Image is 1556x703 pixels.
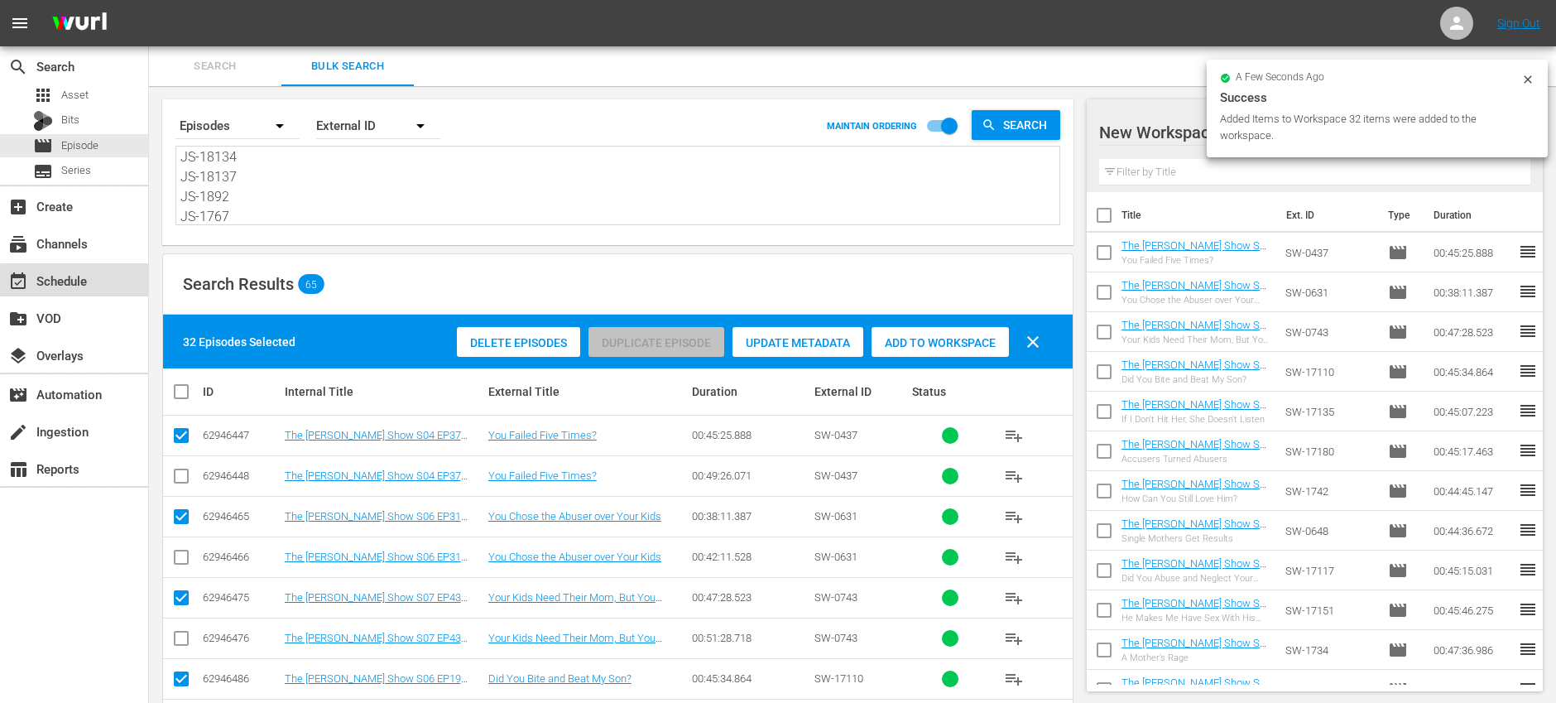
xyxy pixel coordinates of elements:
div: External Title [488,385,687,398]
a: You Chose the Abuser over Your Kids [488,510,661,522]
span: Episode [1388,600,1408,620]
div: 62946447 [203,429,280,441]
a: The [PERSON_NAME] Show S06 EP48 (8min) [1121,518,1271,542]
div: Did You Abuse and Neglect Your Kids? [1121,573,1272,584]
a: The [PERSON_NAME] Show S6 EP132 (8min) [1121,597,1266,622]
td: 00:45:46.275 [1427,590,1518,630]
button: Update Metadata [732,327,863,357]
td: SW-17117 [1279,551,1381,590]
td: 00:45:25.888 [1427,233,1518,272]
td: 00:38:11.387 [1427,272,1518,312]
div: He Makes Me Have Sex With His Friends [1121,613,1272,624]
div: Status [912,385,989,398]
div: 32 Episodes Selected [183,334,295,350]
span: reorder [1518,242,1538,262]
span: playlist_add [1004,547,1024,567]
a: The [PERSON_NAME] Show S3 EP46 (8min) [1121,677,1266,701]
div: New Workspace [DATE] 00:46:54 GMT+0000 [1099,109,1513,156]
span: playlist_add [1004,588,1024,608]
div: 62946465 [203,510,280,522]
th: Duration [1424,192,1523,238]
span: Duplicate Episode [588,336,724,349]
button: playlist_add [994,416,1034,455]
span: reorder [1518,560,1538,580]
div: ID [203,385,280,398]
span: Automation [8,385,28,405]
span: Episode [1388,680,1408,700]
span: playlist_add [1004,628,1024,648]
a: The [PERSON_NAME] Show S06 EP19 (8min) [285,672,468,697]
th: Ext. ID [1276,192,1378,238]
a: The [PERSON_NAME] Show S06 EP31 (8min) [1121,279,1271,304]
span: Series [33,161,53,181]
a: The [PERSON_NAME] Show S07 EP43 (8min) [1121,319,1271,344]
button: playlist_add [994,619,1034,658]
span: SW-0631 [814,510,857,522]
span: Overlays [8,346,28,366]
td: 00:45:17.463 [1427,431,1518,471]
span: Asset [33,85,53,105]
a: The [PERSON_NAME] Show S06 EP31 (8min) [285,510,468,535]
td: 00:45:34.864 [1427,352,1518,392]
span: SW-0437 [814,469,857,482]
div: 00:45:34.864 [692,672,809,685]
button: playlist_add [994,456,1034,496]
span: Schedule [8,272,28,291]
span: SW-0743 [814,591,857,604]
button: playlist_add [994,659,1034,699]
td: SW-0437 [1279,233,1381,272]
span: reorder [1518,599,1538,619]
span: Episode [33,136,53,156]
span: Bits [61,112,79,128]
div: 00:42:11.528 [692,551,809,563]
span: Create [8,197,28,217]
button: clear [1013,322,1053,362]
span: reorder [1518,520,1538,540]
span: Delete Episodes [457,336,580,349]
div: 62946448 [203,469,280,482]
span: Episode [1388,481,1408,501]
a: The [PERSON_NAME] Show S06 EP19 (8min) [1121,359,1271,383]
a: Your Kids Need Their Mom, But You Chose Him [488,591,662,616]
span: Search [997,110,1060,140]
a: The [PERSON_NAME] Show S07 EP43 (8min) [285,591,468,616]
div: External ID [316,103,440,149]
span: Episode [1388,322,1408,342]
div: 62946466 [203,551,280,563]
div: Duration [692,385,809,398]
td: 00:44:36.672 [1427,511,1518,551]
button: Search [972,110,1060,140]
td: SW-17180 [1279,431,1381,471]
span: Update Metadata [732,336,863,349]
span: reorder [1518,401,1538,421]
a: The [PERSON_NAME] Show S04 EP37 (10min) [285,469,468,494]
span: Episode [1388,441,1408,461]
a: The [PERSON_NAME] Show S03 EP127 (8min) [1121,478,1271,503]
span: Episode [1388,561,1408,580]
span: playlist_add [1004,669,1024,689]
th: Title [1121,192,1276,238]
span: playlist_add [1004,507,1024,527]
div: External ID [814,385,907,398]
a: Sign Out [1497,17,1540,30]
a: Did You Bite and Beat My Son? [488,672,632,685]
a: The [PERSON_NAME] Show S07 EP43 (10min) [285,632,468,657]
span: Episode [1388,282,1408,302]
div: 00:49:26.071 [692,469,809,482]
span: Reports [8,460,28,479]
a: The [PERSON_NAME] Show S2 EP114 (8min) [1121,637,1266,662]
div: 00:51:28.718 [692,632,809,644]
span: VOD [8,309,28,329]
div: 00:47:28.523 [692,591,809,604]
div: Added Items to Workspace 32 items were added to the workspace. [1220,111,1517,144]
div: Single Mothers Get Results [1121,533,1272,544]
span: clear [1023,332,1043,352]
td: 00:47:28.523 [1427,312,1518,352]
span: SW-17110 [814,672,863,685]
span: Search [8,57,28,77]
span: reorder [1518,639,1538,659]
td: SW-0648 [1279,511,1381,551]
div: 00:38:11.387 [692,510,809,522]
td: SW-0631 [1279,272,1381,312]
span: 65 [298,278,324,290]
